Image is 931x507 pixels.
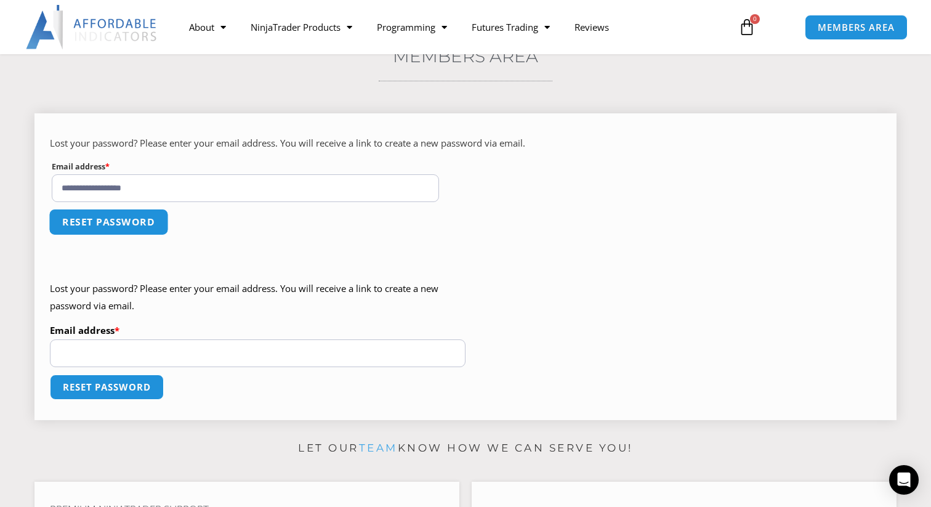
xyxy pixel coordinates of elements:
a: 0 [720,9,774,45]
img: LogoAI | Affordable Indicators – NinjaTrader [26,5,158,49]
span: MEMBERS AREA [818,23,895,32]
label: Email address [52,159,439,174]
a: Reviews [562,13,621,41]
span: 0 [750,14,760,24]
nav: Menu [177,13,726,41]
a: team [359,442,398,454]
button: Reset password [49,209,168,235]
a: Futures Trading [459,13,562,41]
div: Open Intercom Messenger [889,465,919,495]
a: About [177,13,238,41]
label: Email address [50,321,465,339]
button: Reset password [50,375,164,400]
a: Members Area [393,46,538,67]
p: Lost your password? Please enter your email address. You will receive a link to create a new pass... [50,135,881,152]
a: Programming [365,13,459,41]
p: Lost your password? Please enter your email address. You will receive a link to create a new pass... [50,280,465,315]
a: MEMBERS AREA [805,15,908,40]
a: NinjaTrader Products [238,13,365,41]
p: Let our know how we can serve you! [34,439,897,458]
